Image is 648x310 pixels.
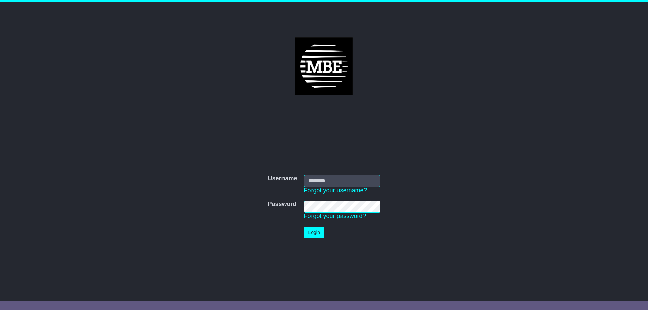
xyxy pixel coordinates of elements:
[304,213,366,219] a: Forgot your password?
[295,37,353,95] img: MBE Parramatta
[268,201,296,208] label: Password
[268,175,297,182] label: Username
[304,187,367,194] a: Forgot your username?
[304,227,324,238] button: Login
